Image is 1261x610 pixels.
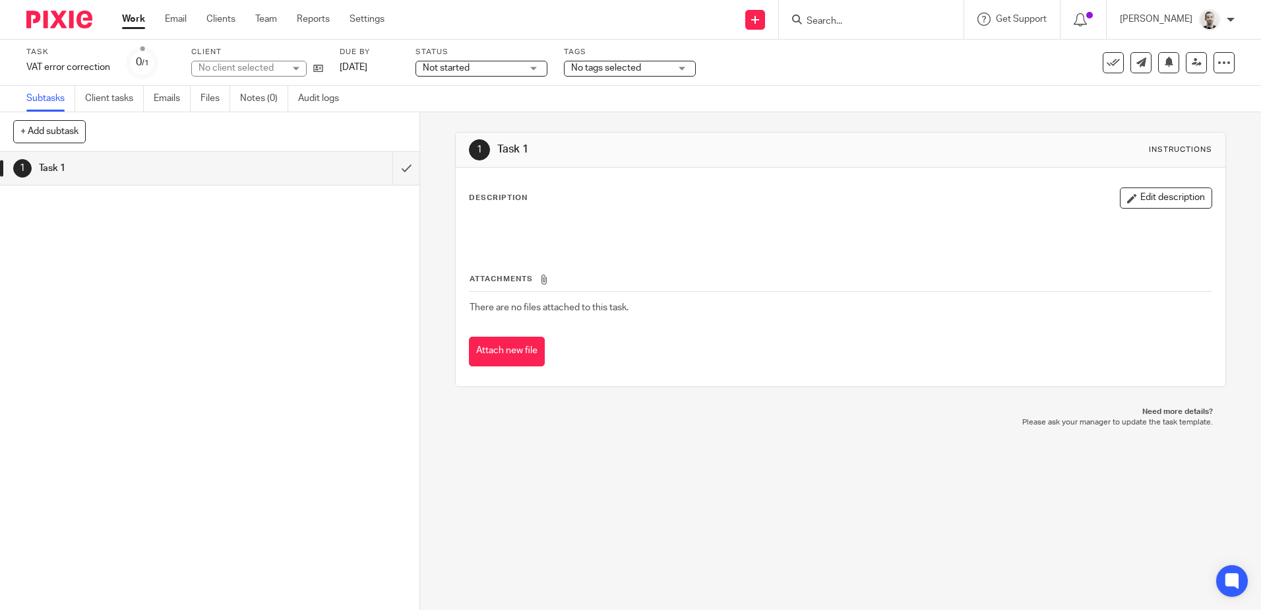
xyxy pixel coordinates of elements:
a: Settings [350,13,384,26]
h1: Task 1 [497,143,869,156]
span: Not started [423,63,470,73]
a: Team [255,13,277,26]
p: Description [469,193,528,203]
label: Client [191,47,323,57]
a: Emails [154,86,191,112]
h1: Task 1 [39,158,266,178]
span: Attachments [470,275,533,283]
span: Get Support [996,15,1047,24]
a: Subtasks [26,86,75,112]
div: 1 [13,159,32,178]
span: There are no files attached to this task. [470,303,629,312]
a: Notes (0) [240,86,288,112]
a: Reports [297,13,330,26]
img: PS.png [1199,9,1220,30]
button: Attach new file [469,337,545,366]
label: Due by [340,47,399,57]
div: No client selected [199,61,284,75]
a: Clients [206,13,235,26]
div: 0 [136,55,149,70]
p: Need more details? [468,407,1212,417]
button: + Add subtask [13,120,86,143]
a: Work [122,13,145,26]
a: Client tasks [85,86,144,112]
p: [PERSON_NAME] [1120,13,1192,26]
label: Task [26,47,110,57]
a: Email [165,13,187,26]
div: Instructions [1149,145,1212,155]
span: [DATE] [340,63,367,72]
button: Edit description [1120,187,1212,209]
img: Pixie [26,11,92,28]
label: Status [415,47,547,57]
label: Tags [564,47,696,57]
small: /1 [142,59,149,67]
input: Search [805,16,924,28]
div: VAT error correction [26,61,110,74]
p: Please ask your manager to update the task template. [468,417,1212,428]
a: Audit logs [298,86,349,112]
span: No tags selected [571,63,641,73]
div: 1 [469,139,490,160]
a: Files [200,86,230,112]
